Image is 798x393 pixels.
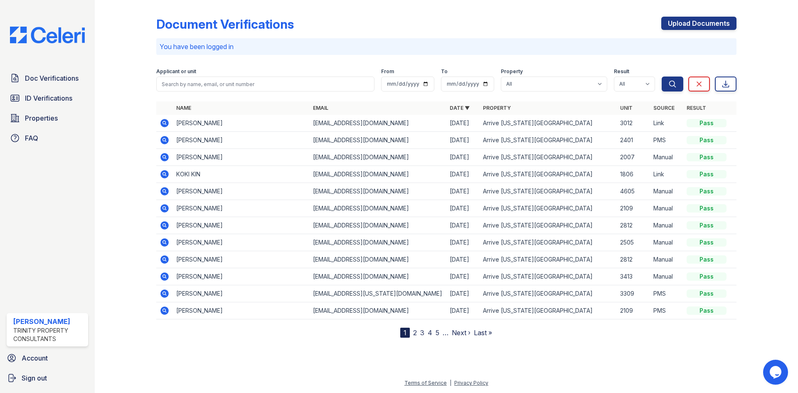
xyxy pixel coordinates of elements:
[480,217,616,234] td: Arrive [US_STATE][GEOGRAPHIC_DATA]
[25,113,58,123] span: Properties
[480,302,616,319] td: Arrive [US_STATE][GEOGRAPHIC_DATA]
[452,329,470,337] a: Next ›
[420,329,424,337] a: 3
[160,42,733,52] p: You have been logged in
[617,200,650,217] td: 2109
[687,289,727,298] div: Pass
[650,217,683,234] td: Manual
[620,105,633,111] a: Unit
[22,353,48,363] span: Account
[7,70,88,87] a: Doc Verifications
[7,130,88,146] a: FAQ
[413,329,417,337] a: 2
[617,234,650,251] td: 2505
[763,360,790,385] iframe: chat widget
[687,238,727,247] div: Pass
[687,204,727,213] div: Pass
[446,285,480,302] td: [DATE]
[173,268,310,285] td: [PERSON_NAME]
[483,105,511,111] a: Property
[443,328,448,338] span: …
[687,221,727,230] div: Pass
[310,115,446,132] td: [EMAIL_ADDRESS][DOMAIN_NAME]
[617,268,650,285] td: 3413
[404,380,447,386] a: Terms of Service
[650,166,683,183] td: Link
[310,200,446,217] td: [EMAIL_ADDRESS][DOMAIN_NAME]
[617,115,650,132] td: 3012
[480,251,616,268] td: Arrive [US_STATE][GEOGRAPHIC_DATA]
[687,272,727,281] div: Pass
[650,183,683,200] td: Manual
[617,149,650,166] td: 2007
[310,302,446,319] td: [EMAIL_ADDRESS][DOMAIN_NAME]
[474,329,492,337] a: Last »
[446,251,480,268] td: [DATE]
[446,183,480,200] td: [DATE]
[310,234,446,251] td: [EMAIL_ADDRESS][DOMAIN_NAME]
[480,166,616,183] td: Arrive [US_STATE][GEOGRAPHIC_DATA]
[173,217,310,234] td: [PERSON_NAME]
[436,329,439,337] a: 5
[173,149,310,166] td: [PERSON_NAME]
[617,166,650,183] td: 1806
[446,115,480,132] td: [DATE]
[3,370,91,386] a: Sign out
[310,149,446,166] td: [EMAIL_ADDRESS][DOMAIN_NAME]
[617,251,650,268] td: 2812
[25,93,72,103] span: ID Verifications
[3,27,91,43] img: CE_Logo_Blue-a8612792a0a2168367f1c8372b55b34899dd931a85d93a1a3d3e32e68fde9ad4.png
[13,316,85,326] div: [PERSON_NAME]
[173,183,310,200] td: [PERSON_NAME]
[3,350,91,366] a: Account
[173,302,310,319] td: [PERSON_NAME]
[661,17,736,30] a: Upload Documents
[173,251,310,268] td: [PERSON_NAME]
[687,136,727,144] div: Pass
[480,268,616,285] td: Arrive [US_STATE][GEOGRAPHIC_DATA]
[310,251,446,268] td: [EMAIL_ADDRESS][DOMAIN_NAME]
[381,68,394,75] label: From
[480,183,616,200] td: Arrive [US_STATE][GEOGRAPHIC_DATA]
[687,119,727,127] div: Pass
[25,133,38,143] span: FAQ
[617,217,650,234] td: 2812
[156,77,374,91] input: Search by name, email, or unit number
[650,251,683,268] td: Manual
[687,105,706,111] a: Result
[13,326,85,343] div: Trinity Property Consultants
[650,268,683,285] td: Manual
[446,200,480,217] td: [DATE]
[480,149,616,166] td: Arrive [US_STATE][GEOGRAPHIC_DATA]
[480,200,616,217] td: Arrive [US_STATE][GEOGRAPHIC_DATA]
[650,149,683,166] td: Manual
[173,200,310,217] td: [PERSON_NAME]
[22,373,47,383] span: Sign out
[173,132,310,149] td: [PERSON_NAME]
[480,115,616,132] td: Arrive [US_STATE][GEOGRAPHIC_DATA]
[687,306,727,315] div: Pass
[687,153,727,161] div: Pass
[310,268,446,285] td: [EMAIL_ADDRESS][DOMAIN_NAME]
[310,183,446,200] td: [EMAIL_ADDRESS][DOMAIN_NAME]
[650,285,683,302] td: PMS
[7,90,88,106] a: ID Verifications
[313,105,328,111] a: Email
[441,68,448,75] label: To
[650,200,683,217] td: Manual
[173,115,310,132] td: [PERSON_NAME]
[650,115,683,132] td: Link
[450,380,451,386] div: |
[446,132,480,149] td: [DATE]
[310,285,446,302] td: [EMAIL_ADDRESS][US_STATE][DOMAIN_NAME]
[173,234,310,251] td: [PERSON_NAME]
[650,132,683,149] td: PMS
[480,285,616,302] td: Arrive [US_STATE][GEOGRAPHIC_DATA]
[687,187,727,195] div: Pass
[617,183,650,200] td: 4605
[173,285,310,302] td: [PERSON_NAME]
[446,166,480,183] td: [DATE]
[687,170,727,178] div: Pass
[7,110,88,126] a: Properties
